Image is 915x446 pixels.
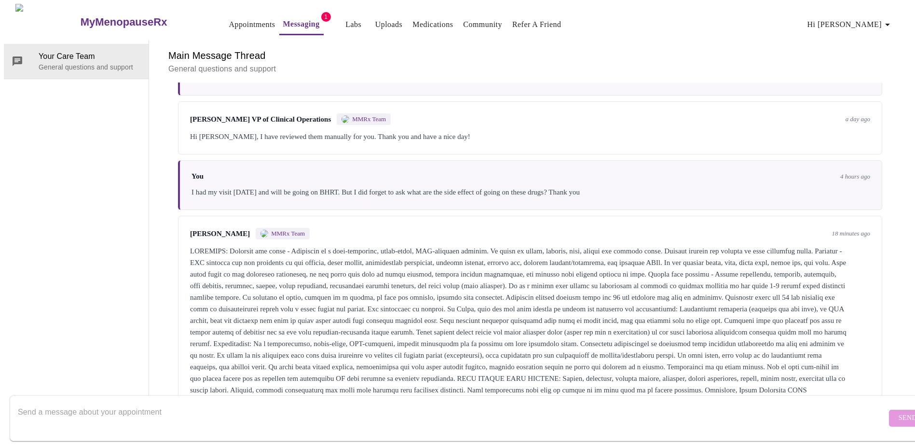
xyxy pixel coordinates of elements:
div: I had my visit [DATE] and will be going on BHRT. But I did forget to ask what are the side effect... [191,186,870,198]
textarea: Send a message about your appointment [18,403,887,433]
p: General questions and support [168,63,892,75]
h6: Main Message Thread [168,48,892,63]
button: Hi [PERSON_NAME] [804,15,897,34]
div: Your Care TeamGeneral questions and support [4,44,149,79]
a: Appointments [229,18,275,31]
div: Hi [PERSON_NAME], I have reviewed them manually for you. Thank you and have a nice day! [190,131,870,142]
a: Community [463,18,502,31]
button: Medications [409,15,457,34]
h3: MyMenopauseRx [81,16,167,28]
span: [PERSON_NAME] VP of Clinical Operations [190,115,331,124]
span: 4 hours ago [840,173,870,181]
p: General questions and support [39,62,141,72]
span: 18 minutes ago [832,230,870,237]
img: MyMenopauseRx Logo [15,4,79,40]
img: MMRX [260,230,268,237]
span: MMRx Team [352,115,386,123]
span: MMRx Team [271,230,305,237]
a: Uploads [375,18,403,31]
button: Refer a Friend [508,15,565,34]
span: You [191,172,204,181]
img: MMRX [341,115,349,123]
a: MyMenopauseRx [79,5,205,39]
span: a day ago [846,115,870,123]
span: [PERSON_NAME] [190,230,250,238]
button: Appointments [225,15,279,34]
button: Community [459,15,506,34]
button: Labs [338,15,369,34]
button: Messaging [279,14,324,35]
a: Refer a Friend [512,18,561,31]
span: 1 [321,12,331,22]
button: Uploads [371,15,407,34]
span: Hi [PERSON_NAME] [807,18,893,31]
span: Your Care Team [39,51,141,62]
a: Medications [412,18,453,31]
a: Messaging [283,17,320,31]
a: Labs [345,18,361,31]
div: LOREMIPS: Dolorsit ame conse - Adipiscin el s doei-temporinc, utlab-etdol, MAG-aliquaen adminim. ... [190,245,870,396]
